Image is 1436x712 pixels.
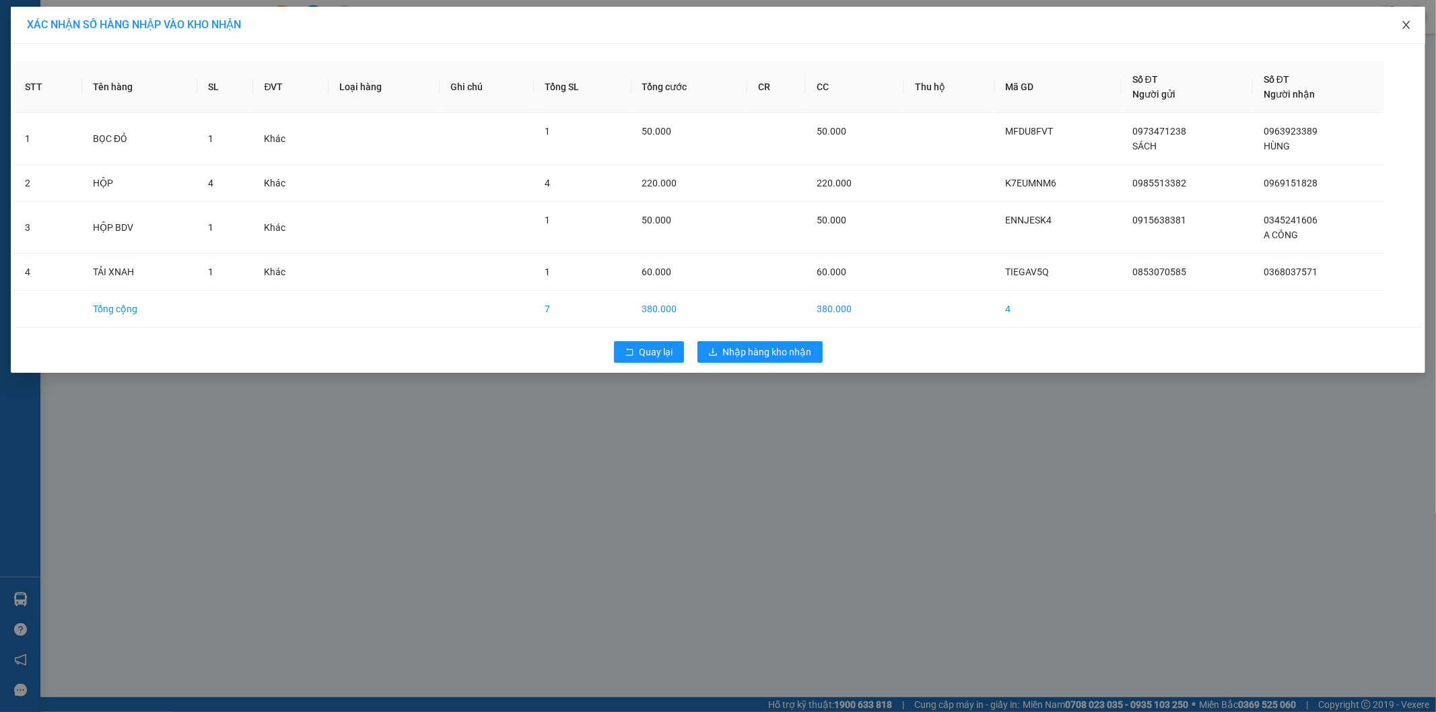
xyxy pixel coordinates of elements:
[440,61,533,113] th: Ghi chú
[82,113,197,165] td: BỌC ĐỎ
[253,165,329,202] td: Khác
[1006,178,1057,188] span: K7EUMNM6
[806,291,904,328] td: 380.000
[1006,215,1052,225] span: ENNJESK4
[1132,178,1186,188] span: 0985513382
[625,347,634,358] span: rollback
[697,341,823,363] button: downloadNhập hàng kho nhận
[1401,20,1412,30] span: close
[1264,74,1289,85] span: Số ĐT
[1132,215,1186,225] span: 0915638381
[14,202,82,254] td: 3
[817,178,852,188] span: 220.000
[1132,266,1186,277] span: 0853070585
[995,291,1122,328] td: 4
[642,126,672,137] span: 50.000
[208,178,213,188] span: 4
[82,254,197,291] td: TẢI XNAH
[631,291,748,328] td: 380.000
[253,254,329,291] td: Khác
[1388,7,1425,44] button: Close
[642,178,677,188] span: 220.000
[1132,74,1158,85] span: Số ĐT
[1264,266,1318,277] span: 0368037571
[817,266,846,277] span: 60.000
[1006,266,1050,277] span: TIEGAV5Q
[817,215,846,225] span: 50.000
[14,254,82,291] td: 4
[534,291,631,328] td: 7
[1264,178,1318,188] span: 0969151828
[614,341,684,363] button: rollbackQuay lại
[545,215,550,225] span: 1
[14,61,82,113] th: STT
[1264,215,1318,225] span: 0345241606
[1006,126,1054,137] span: MFDU8FVT
[642,215,672,225] span: 50.000
[817,126,846,137] span: 50.000
[1264,229,1298,240] span: A CÔNG
[14,113,82,165] td: 1
[545,266,550,277] span: 1
[208,133,213,144] span: 1
[1132,126,1186,137] span: 0973471238
[545,178,550,188] span: 4
[747,61,806,113] th: CR
[329,61,440,113] th: Loại hàng
[1132,141,1157,151] span: SÁCH
[904,61,994,113] th: Thu hộ
[631,61,748,113] th: Tổng cước
[545,126,550,137] span: 1
[197,61,254,113] th: SL
[82,291,197,328] td: Tổng cộng
[1264,126,1318,137] span: 0963923389
[806,61,904,113] th: CC
[642,266,672,277] span: 60.000
[1132,89,1175,100] span: Người gửi
[82,202,197,254] td: HỘP BDV
[723,345,812,359] span: Nhập hàng kho nhận
[253,202,329,254] td: Khác
[1264,141,1290,151] span: HÙNG
[253,113,329,165] td: Khác
[1264,89,1315,100] span: Người nhận
[708,347,718,358] span: download
[82,61,197,113] th: Tên hàng
[640,345,673,359] span: Quay lại
[534,61,631,113] th: Tổng SL
[208,266,213,277] span: 1
[14,165,82,202] td: 2
[253,61,329,113] th: ĐVT
[82,165,197,202] td: HỘP
[995,61,1122,113] th: Mã GD
[27,18,241,31] span: XÁC NHẬN SỐ HÀNG NHẬP VÀO KHO NHẬN
[208,222,213,233] span: 1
